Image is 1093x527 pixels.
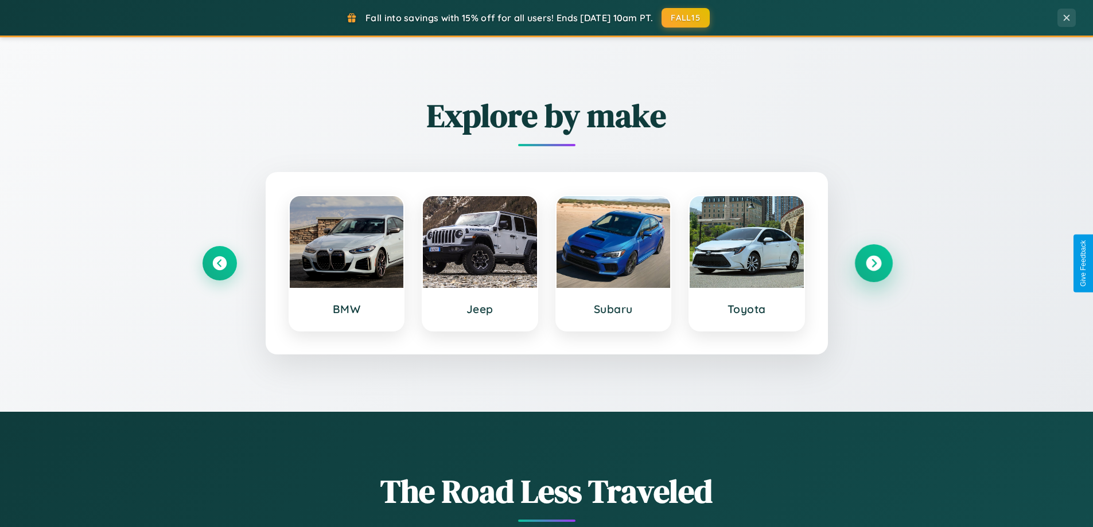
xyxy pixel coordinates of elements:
[662,8,710,28] button: FALL15
[365,12,653,24] span: Fall into savings with 15% off for all users! Ends [DATE] 10am PT.
[203,469,891,513] h1: The Road Less Traveled
[301,302,392,316] h3: BMW
[203,93,891,138] h2: Explore by make
[701,302,792,316] h3: Toyota
[568,302,659,316] h3: Subaru
[434,302,526,316] h3: Jeep
[1079,240,1087,287] div: Give Feedback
